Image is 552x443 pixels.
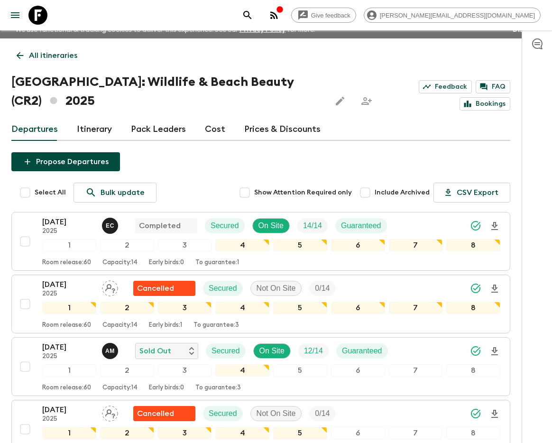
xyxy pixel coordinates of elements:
div: 6 [331,302,385,314]
div: 8 [446,302,500,314]
p: Room release: 60 [42,322,91,329]
svg: Synced Successfully [470,345,481,357]
button: menu [6,6,25,25]
button: [DATE]2025Allan MoralesSold OutSecuredOn SiteTrip FillGuaranteed12345678Room release:60Capacity:1... [11,337,510,396]
p: Cancelled [137,408,174,419]
a: Pack Leaders [131,118,186,141]
p: Early birds: 0 [149,259,184,267]
svg: Download Onboarding [489,283,500,295]
div: 8 [446,427,500,439]
button: search adventures [238,6,257,25]
p: Capacity: 14 [102,322,138,329]
p: 0 / 14 [315,283,330,294]
p: Guaranteed [341,220,381,231]
div: 6 [331,239,385,251]
div: Not On Site [250,406,302,421]
div: On Site [252,218,290,233]
div: 4 [215,427,269,439]
p: A M [105,347,115,355]
button: AM [102,343,120,359]
span: Share this itinerary [357,92,376,111]
a: Bookings [460,97,510,111]
p: To guarantee: 3 [193,322,239,329]
p: On Site [259,345,285,357]
a: Prices & Discounts [244,118,321,141]
div: Trip Fill [309,406,335,421]
p: [DATE] [42,341,94,353]
button: [DATE]2025Eduardo Caravaca CompletedSecuredOn SiteTrip FillGuaranteed12345678Room release:60Capac... [11,212,510,271]
p: Cancelled [137,283,174,294]
div: 5 [273,427,327,439]
div: 3 [158,302,212,314]
svg: Synced Successfully [470,283,481,294]
p: Completed [139,220,181,231]
p: Room release: 60 [42,384,91,392]
p: 2025 [42,353,94,360]
span: Allan Morales [102,346,120,353]
div: Flash Pack cancellation [133,281,195,296]
div: 3 [158,239,212,251]
p: Not On Site [257,408,296,419]
div: 1 [42,427,96,439]
div: 5 [273,239,327,251]
div: 8 [446,239,500,251]
p: To guarantee: 3 [195,384,241,392]
span: [PERSON_NAME][EMAIL_ADDRESS][DOMAIN_NAME] [375,12,540,19]
p: Secured [212,345,240,357]
p: Capacity: 14 [102,259,138,267]
p: To guarantee: 1 [195,259,239,267]
div: 4 [215,364,269,377]
a: Cost [205,118,225,141]
button: Propose Departures [11,152,120,171]
div: Secured [206,343,246,359]
p: Guaranteed [342,345,382,357]
div: 7 [389,427,443,439]
p: Early birds: 0 [149,384,184,392]
p: Room release: 60 [42,259,91,267]
div: 1 [42,302,96,314]
span: Eduardo Caravaca [102,221,120,228]
div: 3 [158,364,212,377]
div: Secured [203,406,243,421]
div: Trip Fill [309,281,335,296]
p: On Site [258,220,284,231]
p: All itineraries [29,50,77,61]
div: 1 [42,239,96,251]
div: 7 [389,302,443,314]
div: [PERSON_NAME][EMAIL_ADDRESS][DOMAIN_NAME] [364,8,541,23]
span: Show Attention Required only [254,188,352,197]
div: 2 [100,302,154,314]
div: Flash Pack cancellation [133,406,195,421]
div: On Site [253,343,291,359]
span: Assign pack leader [102,283,118,291]
a: Feedback [419,80,472,93]
div: 4 [215,239,269,251]
p: [DATE] [42,404,94,415]
span: Give feedback [306,12,356,19]
p: 0 / 14 [315,408,330,419]
svg: Synced Successfully [470,220,481,231]
p: Bulk update [101,187,145,198]
p: [DATE] [42,216,94,228]
div: Not On Site [250,281,302,296]
svg: Synced Successfully [470,408,481,419]
div: 8 [446,364,500,377]
div: 4 [215,302,269,314]
div: 5 [273,364,327,377]
div: Trip Fill [297,218,328,233]
a: Departures [11,118,58,141]
span: Include Archived [375,188,430,197]
div: 2 [100,239,154,251]
button: CSV Export [433,183,510,203]
p: Not On Site [257,283,296,294]
p: 2025 [42,415,94,423]
a: Bulk update [74,183,156,203]
div: 3 [158,427,212,439]
p: [DATE] [42,279,94,290]
div: Trip Fill [298,343,329,359]
div: Secured [203,281,243,296]
div: 2 [100,427,154,439]
div: 6 [331,364,385,377]
p: 2025 [42,228,94,235]
p: Secured [209,283,237,294]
